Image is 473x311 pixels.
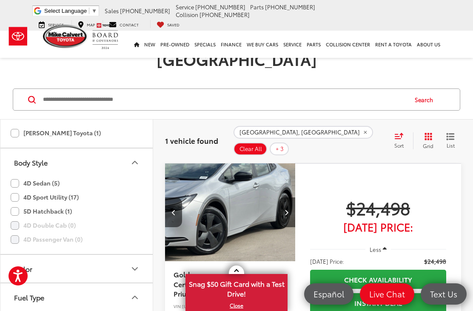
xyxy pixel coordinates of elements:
button: Select sort value [390,132,413,149]
span: Service [48,22,64,27]
label: 4D Sport Utility (17) [11,190,79,204]
div: Color [130,264,140,274]
span: Gold Certified [174,269,201,288]
span: Grid [423,142,433,149]
a: Map [71,20,101,28]
button: Less [365,242,391,257]
span: [US_VEHICLE_IDENTIFICATION_NUMBER] [182,303,266,309]
button: Body StyleBody Style [0,148,154,176]
a: Collision Center [323,31,373,58]
span: + 3 [276,146,284,152]
a: Check Availability [310,270,446,289]
span: [DATE] Price: [310,257,344,265]
a: Español [304,283,353,305]
span: Collision [176,11,198,18]
button: Previous image [165,197,182,227]
button: Fuel TypeFuel Type [0,283,154,311]
span: Clear All [239,146,262,152]
span: Sales [105,7,119,14]
span: Contact [120,22,139,27]
a: About Us [414,31,443,58]
button: ColorColor [0,255,154,282]
div: Fuel Type [130,292,140,302]
span: List [446,142,455,149]
div: Body Style [130,157,140,168]
span: Snag $50 Gift Card with a Test Drive! [186,275,287,301]
span: [PHONE_NUMBER] [195,3,245,11]
input: Search by Make, Model, or Keyword [42,89,407,110]
span: Select Language [44,8,87,14]
label: [PERSON_NAME] Toyota (1) [11,126,101,140]
img: 2024 Toyota Prius LE [165,163,296,262]
a: Contact [103,20,145,28]
a: Rent a Toyota [373,31,414,58]
button: + 3 [270,143,289,155]
img: Mike Calvert Toyota [43,25,88,48]
a: Select Language​ [44,8,97,14]
span: [GEOGRAPHIC_DATA], [GEOGRAPHIC_DATA] [239,129,360,136]
div: Fuel Type [14,293,44,301]
a: My Saved Vehicles [150,20,186,28]
a: Service [281,31,304,58]
span: [PHONE_NUMBER] [265,3,315,11]
button: Grid View [413,132,440,149]
a: Finance [218,31,244,58]
span: 1 vehicle found [165,135,218,146]
span: [PHONE_NUMBER] [199,11,250,18]
a: Home [131,31,142,58]
a: Parts [304,31,323,58]
a: WE BUY CARS [244,31,281,58]
label: 4D Double Cab (0) [11,218,76,232]
div: Body Style [14,158,48,166]
span: Service [176,3,194,11]
span: Saved [167,22,180,27]
button: remove Houston%2C%20TX [234,126,373,139]
span: Less [370,245,381,253]
span: $24,498 [424,257,446,265]
label: 4D Passenger Van (0) [11,232,83,246]
a: 2024 Toyota Prius LE2024 Toyota Prius LE2024 Toyota Prius LE2024 Toyota Prius LE [165,163,296,261]
img: Toyota [2,23,34,50]
span: Text Us [426,288,462,299]
button: List View [440,132,461,149]
span: $24,498 [310,197,446,218]
button: Next image [278,197,295,227]
label: 5D Hatchback (1) [11,204,72,218]
span: VIN: [174,303,182,309]
a: Live Chat [360,283,414,305]
span: Parts [250,3,264,11]
span: Toyota Prius [174,279,238,298]
button: Clear All [234,143,267,155]
a: Gold Certified2024Toyota PriusLE [174,270,257,298]
span: Español [309,288,348,299]
span: [PHONE_NUMBER] [120,7,170,14]
a: New [142,31,158,58]
div: 2024 Toyota Prius LE 2 [165,163,296,261]
span: Live Chat [365,288,409,299]
span: Map [87,22,95,27]
a: Text Us [421,283,467,305]
span: [DATE] Price: [310,223,446,231]
span: ▼ [91,8,97,14]
a: Specials [192,31,218,58]
a: Pre-Owned [158,31,192,58]
button: Search [407,89,445,110]
span: Sort [394,142,404,149]
a: Service [32,20,70,28]
div: Color [14,265,32,273]
label: 4D Sedan (5) [11,176,60,190]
